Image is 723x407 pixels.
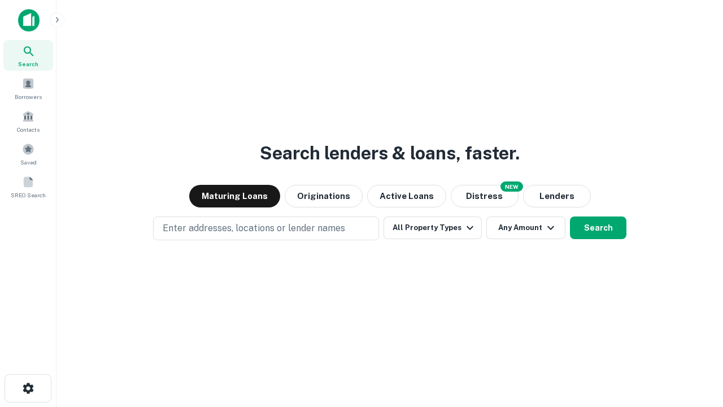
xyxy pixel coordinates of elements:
[367,185,446,207] button: Active Loans
[17,125,40,134] span: Contacts
[3,138,53,169] a: Saved
[3,106,53,136] a: Contacts
[3,171,53,202] a: SREO Search
[3,73,53,103] a: Borrowers
[570,217,626,239] button: Search
[163,222,345,235] p: Enter addresses, locations or lender names
[486,217,565,239] button: Any Amount
[18,59,38,68] span: Search
[523,185,591,207] button: Lenders
[451,185,519,207] button: Search distressed loans with lien and other non-mortgage details.
[3,40,53,71] a: Search
[285,185,363,207] button: Originations
[11,190,46,200] span: SREO Search
[500,181,523,192] div: NEW
[667,317,723,371] iframe: Chat Widget
[384,217,482,239] button: All Property Types
[260,140,520,167] h3: Search lenders & loans, faster.
[20,158,37,167] span: Saved
[15,92,42,101] span: Borrowers
[153,217,379,240] button: Enter addresses, locations or lender names
[18,9,40,32] img: capitalize-icon.png
[189,185,280,207] button: Maturing Loans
